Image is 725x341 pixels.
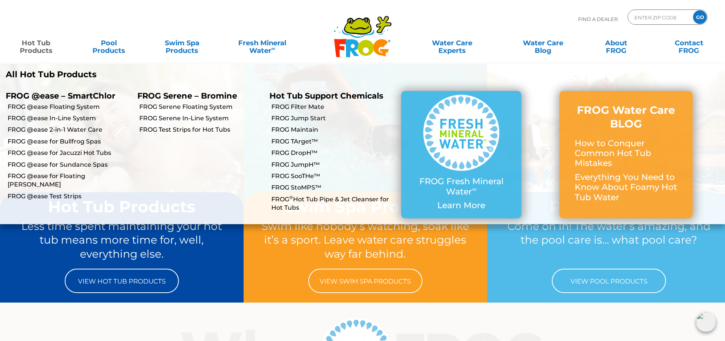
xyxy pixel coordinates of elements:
a: FROG TArget™ [271,137,395,146]
p: Find A Dealer [578,10,618,29]
a: Swim SpaProducts [154,35,210,51]
a: FROG Filter Mate [271,103,395,111]
a: Fresh MineralWater∞ [226,35,298,51]
a: FROG @ease Floating System [8,103,132,111]
a: FROG @ease for Jacuzzi Hot Tubs [8,149,132,157]
a: FROG®Hot Tub Pipe & Jet Cleanser for Hot Tubs [271,195,395,212]
a: FROG Test Strips for Hot Tubs [139,126,263,134]
p: Learn More [416,201,506,210]
a: FROG Serene In-Line System [139,114,263,123]
a: AboutFROG [588,35,644,51]
sup: ® [289,194,293,200]
a: FROG DropH™ [271,149,395,157]
a: Water CareExperts [406,35,498,51]
a: View Swim Spa Products [308,269,422,293]
a: FROG Jump Start [271,114,395,123]
a: FROG StoMPS™ [271,183,395,192]
p: FROG Fresh Mineral Water [416,177,506,197]
a: FROG @ease In-Line System [8,114,132,123]
a: View Pool Products [552,269,666,293]
input: GO [693,10,707,24]
a: All Hot Tub Products [6,70,357,80]
sup: ∞ [472,185,476,193]
a: FROG @ease for Sundance Spas [8,161,132,169]
a: PoolProducts [81,35,137,51]
p: FROG @ease – SmartChlor [6,91,126,100]
a: FROG SooTHe™ [271,172,395,180]
a: FROG Water Care BLOG How to Conquer Common Hot Tub Mistakes Everything You Need to Know About Foa... [575,103,677,206]
img: openIcon [696,312,716,332]
a: FROG @ease 2-in-1 Water Care [8,126,132,134]
a: FROG Serene Floating System [139,103,263,111]
a: View Hot Tub Products [65,269,179,293]
a: FROG @ease for Bullfrog Spas [8,137,132,146]
p: Swim like nobody’s watching, soak like it’s a sport. Leave water care struggles way far behind. [258,219,473,261]
p: FROG Serene – Bromine [137,91,258,100]
a: FROG JumpH™ [271,161,395,169]
p: How to Conquer Common Hot Tub Mistakes [575,139,677,169]
a: ContactFROG [661,35,717,51]
a: FROG Maintain [271,126,395,134]
a: FROG @ease for Floating [PERSON_NAME] [8,172,132,189]
a: Hot Tub Support Chemicals [269,91,383,100]
p: Everything You Need to Know About Foamy Hot Tub Water [575,172,677,202]
p: Come on in! The water’s amazing, and the pool care is… what pool care? [502,219,716,261]
a: Hot TubProducts [8,35,64,51]
input: Zip Code Form [634,12,685,23]
sup: ∞ [271,45,275,51]
a: FROG @ease Test Strips [8,192,132,201]
p: Less time spent maintaining your hot tub means more time for, well, everything else. [14,219,229,261]
a: FROG Fresh Mineral Water∞ Learn More [416,95,506,214]
a: Water CareBlog [515,35,571,51]
h3: FROG Water Care BLOG [575,103,677,131]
